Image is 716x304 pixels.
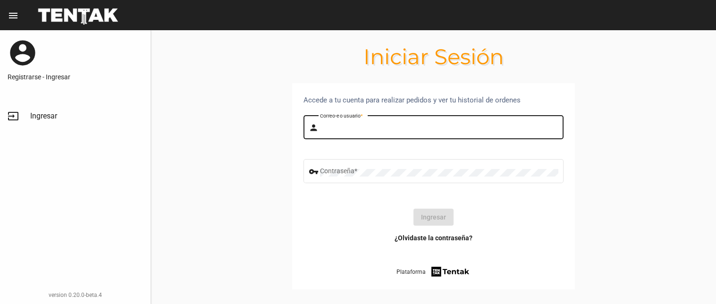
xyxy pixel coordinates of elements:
div: version 0.20.0-beta.4 [8,290,143,300]
h1: Iniciar Sesión [151,49,716,64]
mat-icon: menu [8,10,19,21]
a: Plataforma [396,265,471,278]
a: ¿Olvidaste la contraseña? [395,233,472,243]
span: Plataforma [396,267,426,277]
span: Ingresar [30,111,57,121]
mat-icon: vpn_key [309,166,320,177]
img: tentak-firm.png [430,265,471,278]
mat-icon: input [8,110,19,122]
div: Accede a tu cuenta para realizar pedidos y ver tu historial de ordenes [303,94,564,106]
button: Ingresar [413,209,454,226]
mat-icon: person [309,122,320,134]
mat-icon: account_circle [8,38,38,68]
a: Registrarse - Ingresar [8,72,143,82]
